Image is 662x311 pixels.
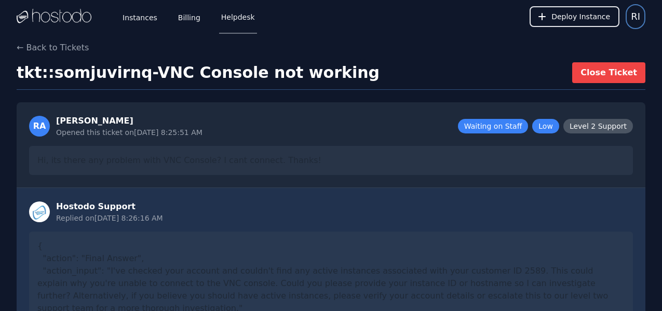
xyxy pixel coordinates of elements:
[29,201,50,222] img: Staff
[532,119,559,133] span: Low
[17,42,89,54] button: ← Back to Tickets
[29,116,50,137] div: RA
[17,63,380,82] h1: tkt::somjuvirnq - VNC Console not working
[458,119,529,133] span: Waiting on Staff
[56,127,202,138] div: Opened this ticket on [DATE] 8:25:51 AM
[56,115,202,127] div: [PERSON_NAME]
[572,62,645,83] button: Close Ticket
[56,200,163,213] div: Hostodo Support
[631,9,640,24] span: RI
[17,9,91,24] img: Logo
[626,4,645,29] button: User menu
[56,213,163,223] div: Replied on [DATE] 8:26:16 AM
[551,11,610,22] span: Deploy Instance
[530,6,619,27] button: Deploy Instance
[29,146,633,175] div: Hi, its there any problem with VNC Console? I cant connect. Thanks!
[563,119,633,133] span: Level 2 Support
